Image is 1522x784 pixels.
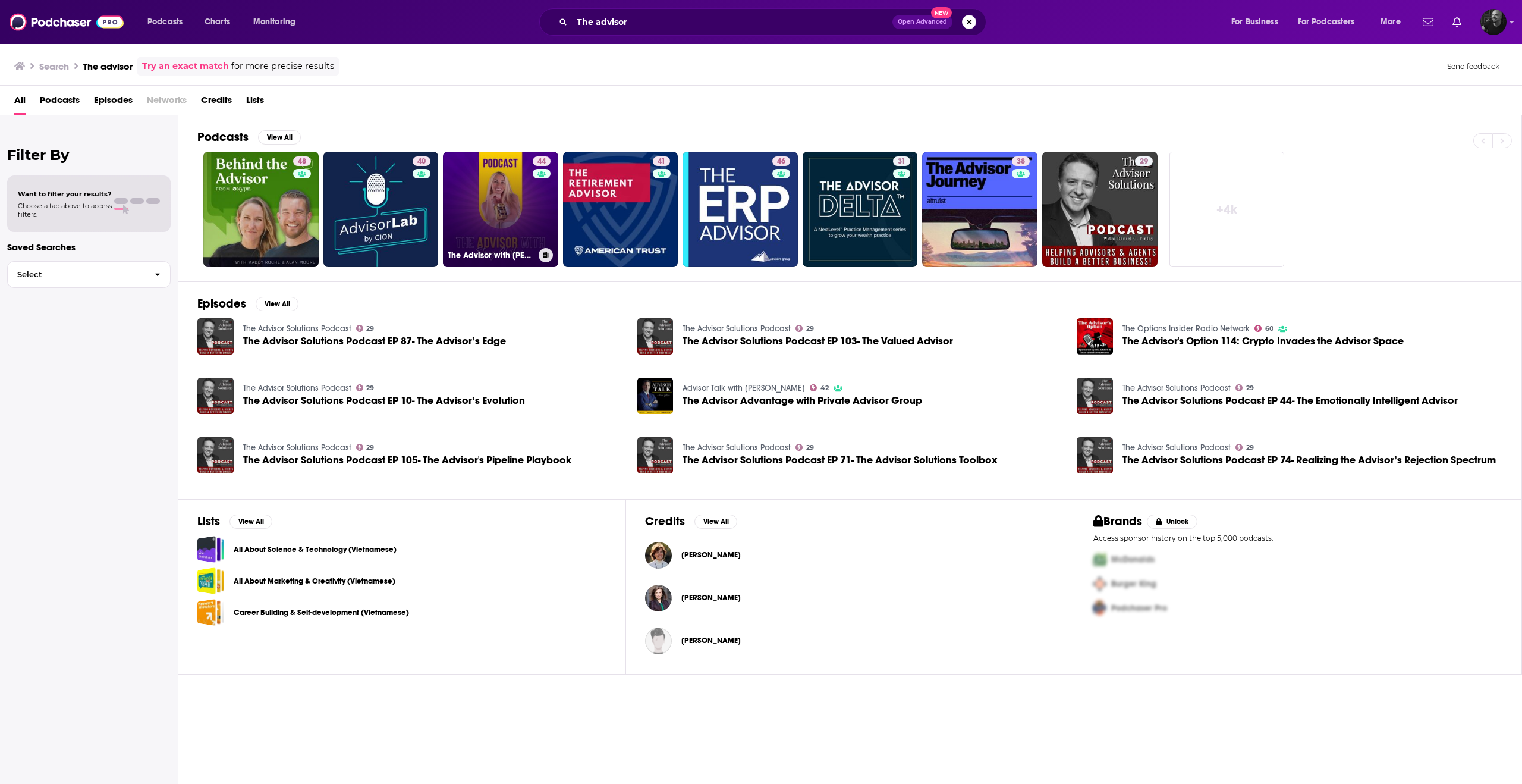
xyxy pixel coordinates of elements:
span: 29 [1140,156,1148,168]
a: 31 [803,152,918,267]
a: Therese Caouette [681,550,741,560]
span: Podcasts [147,14,183,30]
a: The Advisor Solutions Podcast EP 10- The Advisor’s Evolution [197,378,234,414]
span: 29 [1246,385,1254,391]
a: Show notifications dropdown [1448,12,1466,32]
h2: Episodes [197,296,246,311]
span: 44 [537,156,546,168]
a: 44 [533,156,551,166]
button: View All [694,515,737,529]
button: Therese CaouetteTherese Caouette [645,536,1054,574]
a: PodcastsView All [197,130,301,145]
a: 60 [1254,325,1273,332]
a: 29 [1235,384,1254,391]
span: Burger King [1111,579,1156,589]
span: 29 [366,385,374,391]
img: The Advisor Solutions Podcast EP 87- The Advisor’s Edge [197,318,234,355]
span: [PERSON_NAME] [681,550,741,560]
span: Open Advanced [898,19,947,25]
button: Theresa PaytonTheresa Payton [645,579,1054,617]
h3: Search [39,61,69,72]
span: Networks [147,90,187,115]
button: Show profile menu [1480,9,1507,35]
span: Select [8,271,145,278]
a: The Advisor Solutions Podcast [683,324,791,334]
a: Credits [201,90,232,115]
img: User Profile [1480,9,1507,35]
a: All [14,90,26,115]
span: 42 [820,385,829,391]
a: The Advisor Solutions Podcast EP 87- The Advisor’s Edge [243,336,506,346]
span: Choose a tab above to access filters. [18,202,112,218]
a: The Advisor Solutions Podcast [243,324,351,334]
img: The Advisor's Option 114: Crypto Invades the Advisor Space [1077,318,1113,355]
span: Episodes [94,90,133,115]
span: 60 [1265,326,1273,331]
a: All About Marketing & Creativity (Vietnamese) [197,567,224,594]
a: Advisor Talk with Frank LaRosa [683,383,805,393]
span: For Podcasters [1298,14,1355,30]
span: New [931,7,952,18]
button: open menu [245,12,311,32]
a: The Advisor Solutions Podcast EP 74- Realizing the Advisor’s Rejection Spectrum [1122,455,1496,465]
a: 40 [413,156,430,166]
a: Charts [197,12,237,32]
a: The Advisor Solutions Podcast EP 74- Realizing the Advisor’s Rejection Spectrum [1077,437,1113,473]
button: View All [258,130,301,145]
a: The Advisor Solutions Podcast [1122,383,1231,393]
button: Open AdvancedNew [892,15,952,29]
a: The Advisor Solutions Podcast EP 44- The Emotionally Intelligent Advisor [1122,396,1458,406]
a: Try an exact match [142,59,229,73]
p: Access sponsor history on the top 5,000 podcasts. [1093,534,1502,542]
button: View All [256,297,298,311]
button: View All [229,515,272,529]
img: Third Pro Logo [1089,596,1111,620]
a: Podcasts [40,90,80,115]
h2: Podcasts [197,130,249,145]
img: Second Pro Logo [1089,572,1111,596]
a: All About Science & Technology (Vietnamese) [234,543,397,556]
img: The Advisor Solutions Podcast EP 71- The Advisor Solutions Toolbox [637,437,674,473]
a: Show notifications dropdown [1418,12,1438,32]
a: The Advisor Solutions Podcast [243,443,351,453]
span: Want to filter your results? [18,190,112,198]
button: open menu [1290,12,1372,32]
a: All About Marketing & Creativity (Vietnamese) [234,575,395,588]
a: 29 [356,325,375,332]
img: Therese Caouette [645,542,672,569]
a: 29 [356,444,375,451]
span: 29 [806,326,814,331]
a: 41 [653,156,670,166]
span: The Advisor's Option 114: Crypto Invades the Advisor Space [1122,336,1404,346]
h2: Filter By [7,146,171,164]
a: 29 [795,325,814,332]
div: Search podcasts, credits, & more... [551,8,998,36]
a: 29 [1042,152,1158,267]
a: 38 [922,152,1037,267]
span: 40 [417,156,426,168]
a: EpisodesView All [197,296,298,311]
a: Career Building & Self-development (Vietnamese) [197,599,224,626]
button: Send feedback [1444,61,1503,71]
a: 29 [795,444,814,451]
a: All About Science & Technology (Vietnamese) [197,536,224,563]
span: Charts [205,14,230,30]
a: Lists [246,90,264,115]
a: 29 [1135,156,1153,166]
a: 46 [772,156,790,166]
span: Podchaser Pro [1111,603,1167,613]
a: 38 [1012,156,1030,166]
a: The Advisor Solutions Podcast EP 44- The Emotionally Intelligent Advisor [1077,378,1113,414]
img: First Pro Logo [1089,547,1111,572]
img: The Advisor Solutions Podcast EP 105- The Advisor's Pipeline Playbook [197,437,234,473]
h3: The Advisor with [PERSON_NAME] [448,250,534,261]
a: The Advisor Solutions Podcast EP 105- The Advisor's Pipeline Playbook [243,455,571,465]
span: Logged in as greg30296 [1480,9,1507,35]
span: 29 [366,445,374,450]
